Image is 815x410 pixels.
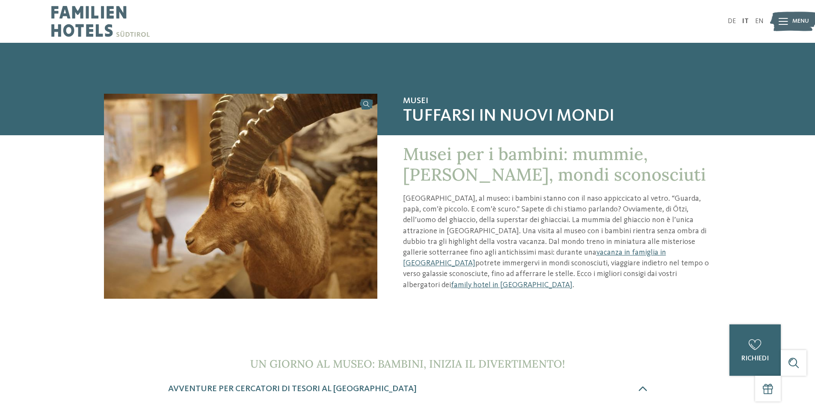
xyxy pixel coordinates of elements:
[729,324,781,376] a: richiedi
[755,18,764,25] a: EN
[403,96,711,106] span: Musei
[742,18,749,25] a: IT
[728,18,736,25] a: DE
[250,357,565,371] span: Un giorno al museo: bambini, inizia il divertimento!
[168,385,417,393] span: Avventure per cercatori di tesori al [GEOGRAPHIC_DATA]
[403,193,711,291] p: [GEOGRAPHIC_DATA], al museo: i bambini stanno con il naso appiccicato al vetro. “Guarda, papà, co...
[741,355,769,362] span: richiedi
[403,106,711,127] span: Tuffarsi in nuovi mondi
[403,143,706,185] span: Musei per i bambini: mummie, [PERSON_NAME], mondi sconosciuti
[104,94,377,299] img: Musei per bambini in Alto Adige
[451,281,572,289] a: family hotel in [GEOGRAPHIC_DATA]
[792,17,809,26] span: Menu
